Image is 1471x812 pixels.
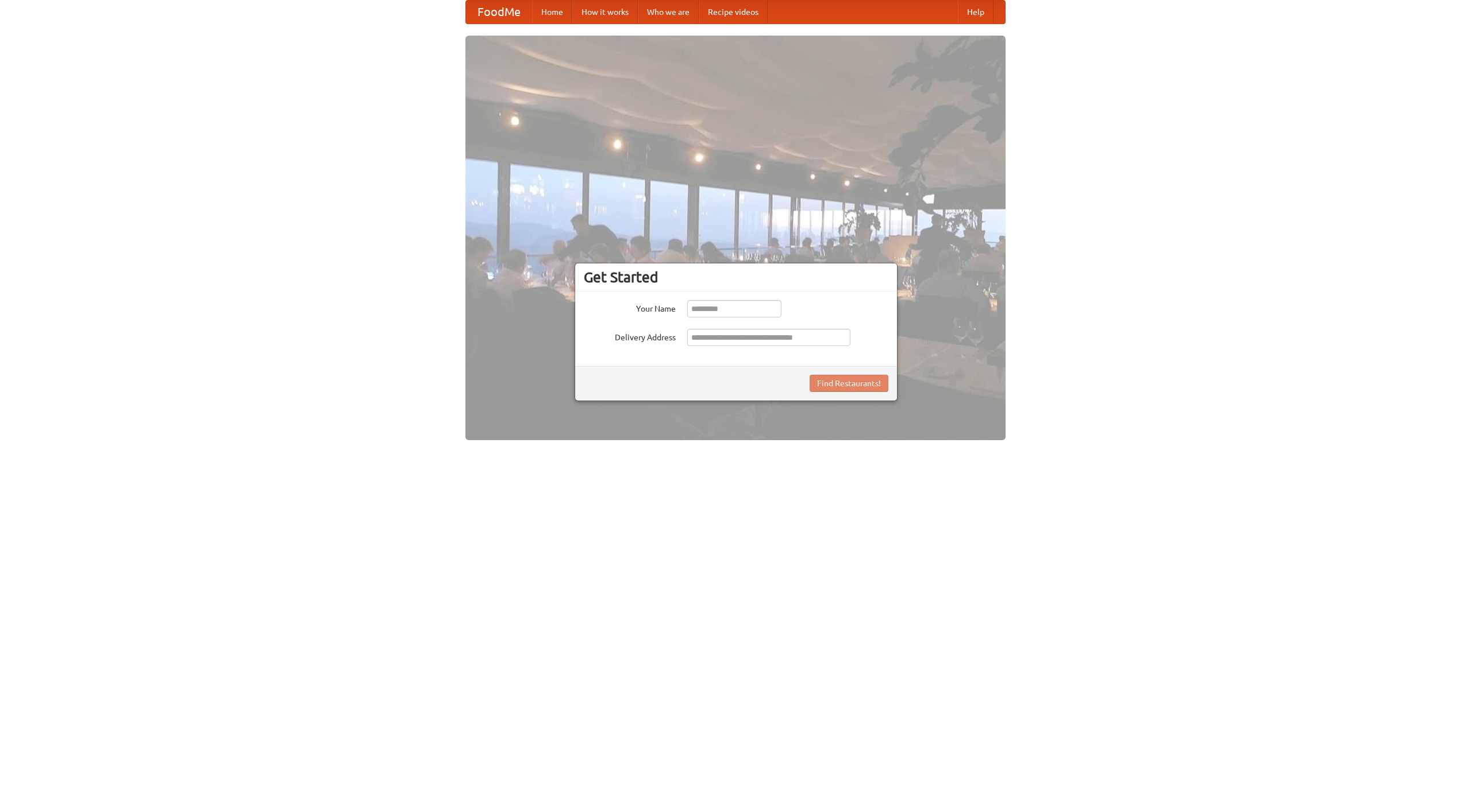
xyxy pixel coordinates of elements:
button: Find Restaurants! [810,375,888,392]
a: Recipe videos [699,1,768,24]
a: Home [532,1,572,24]
a: FoodMe [466,1,532,24]
h3: Get Started [584,269,888,286]
label: Delivery Address [584,329,676,343]
a: How it works [572,1,638,24]
label: Your Name [584,300,676,314]
a: Help [958,1,993,24]
a: Who we are [638,1,699,24]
